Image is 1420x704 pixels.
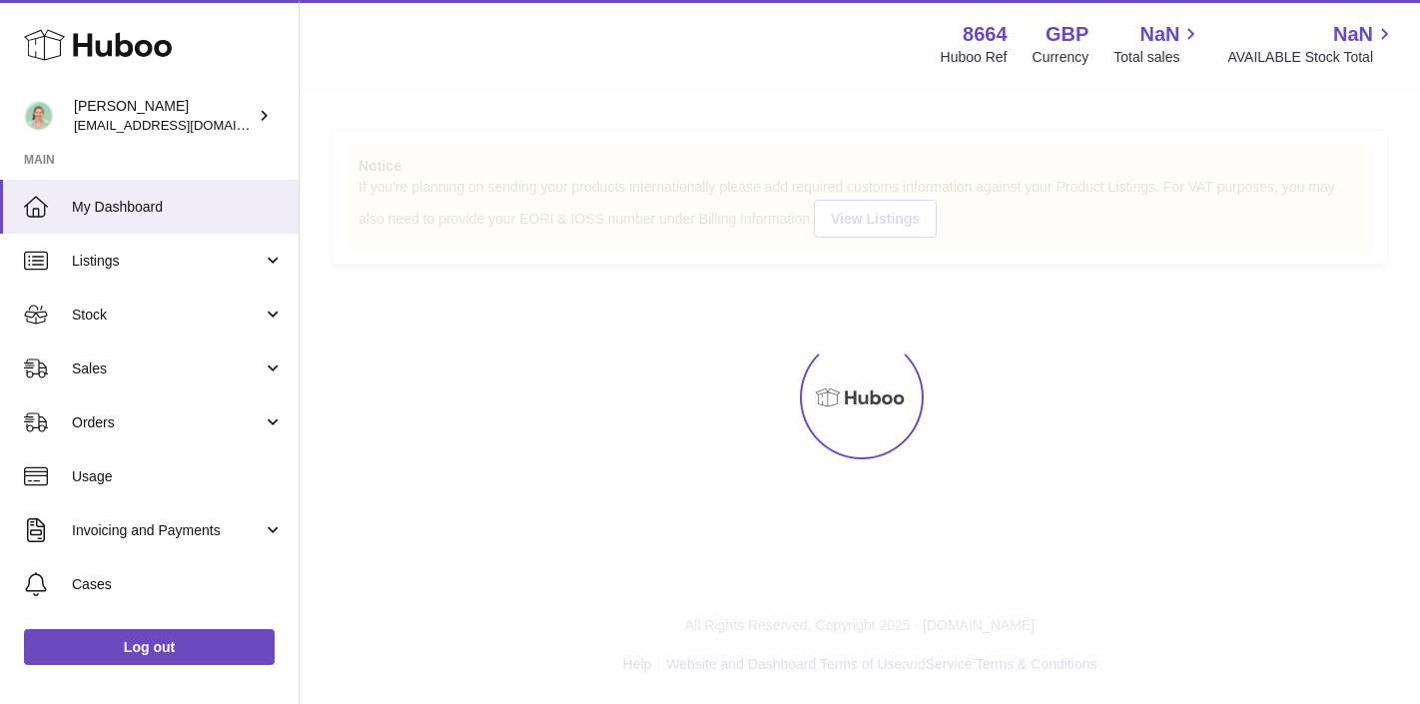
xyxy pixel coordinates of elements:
a: NaN Total sales [1113,21,1202,67]
span: NaN [1139,21,1179,48]
span: My Dashboard [72,198,284,217]
div: [PERSON_NAME] [74,97,254,135]
span: Orders [72,413,263,432]
div: Currency [1033,48,1089,67]
span: Listings [72,252,263,271]
span: Total sales [1113,48,1202,67]
span: NaN [1333,21,1373,48]
a: Log out [24,629,275,665]
span: [EMAIL_ADDRESS][DOMAIN_NAME] [74,117,294,133]
img: hello@thefacialcuppingexpert.com [24,101,54,131]
strong: GBP [1046,21,1088,48]
strong: 8664 [963,21,1008,48]
div: Huboo Ref [941,48,1008,67]
span: Stock [72,306,263,325]
a: NaN AVAILABLE Stock Total [1227,21,1396,67]
span: AVAILABLE Stock Total [1227,48,1396,67]
span: Sales [72,359,263,378]
span: Invoicing and Payments [72,521,263,540]
span: Cases [72,575,284,594]
span: Usage [72,467,284,486]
